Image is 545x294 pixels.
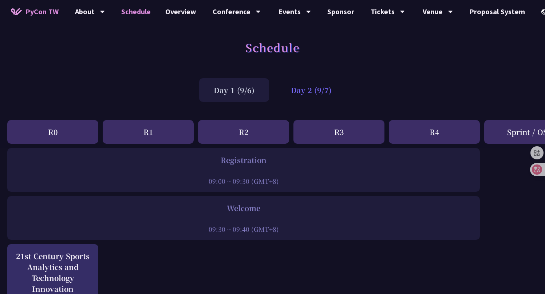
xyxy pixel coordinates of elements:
span: PyCon TW [25,6,59,17]
div: Registration [11,155,476,166]
div: R0 [7,120,98,144]
img: Home icon of PyCon TW 2025 [11,8,22,15]
div: R3 [293,120,384,144]
div: R4 [389,120,480,144]
a: PyCon TW [4,3,66,21]
div: 09:30 ~ 09:40 (GMT+8) [11,225,476,234]
div: 09:00 ~ 09:30 (GMT+8) [11,176,476,186]
h1: Schedule [245,36,300,58]
div: Day 1 (9/6) [199,78,269,102]
div: R1 [103,120,194,144]
div: Day 2 (9/7) [276,78,346,102]
div: Welcome [11,203,476,214]
div: R2 [198,120,289,144]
